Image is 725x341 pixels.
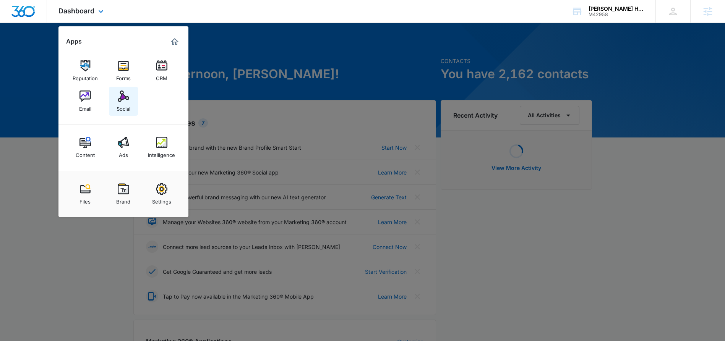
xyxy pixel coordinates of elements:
[156,71,167,81] div: CRM
[109,87,138,116] a: Social
[71,56,100,85] a: Reputation
[116,195,130,205] div: Brand
[66,38,82,45] h2: Apps
[109,133,138,162] a: Ads
[73,71,98,81] div: Reputation
[148,148,175,158] div: Intelligence
[76,148,95,158] div: Content
[147,133,176,162] a: Intelligence
[71,179,100,208] a: Files
[58,7,94,15] span: Dashboard
[71,133,100,162] a: Content
[147,56,176,85] a: CRM
[147,179,176,208] a: Settings
[71,87,100,116] a: Email
[589,12,644,17] div: account id
[117,102,130,112] div: Social
[169,36,181,48] a: Marketing 360® Dashboard
[79,195,91,205] div: Files
[109,56,138,85] a: Forms
[109,179,138,208] a: Brand
[589,6,644,12] div: account name
[79,102,91,112] div: Email
[116,71,131,81] div: Forms
[152,195,171,205] div: Settings
[119,148,128,158] div: Ads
